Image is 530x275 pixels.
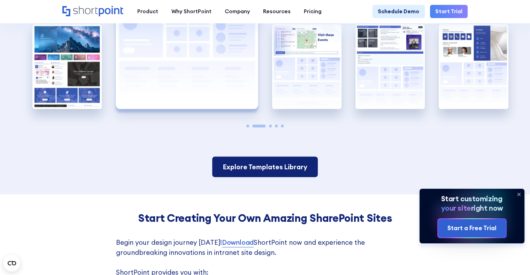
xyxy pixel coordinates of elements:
a: Product [131,5,165,18]
a: Why ShortPoint [165,5,218,18]
iframe: Chat Widget [405,195,530,275]
img: HR SharePoint site example for documents [439,24,508,109]
div: Resources [263,8,291,16]
span: Go to slide 1 [246,124,249,127]
a: Company [218,5,256,18]
div: Why ShortPoint [171,8,212,16]
div: 1 / 5 [32,24,102,109]
div: Start a Free Trial [447,224,497,233]
a: Explore Templates Library [212,156,318,177]
a: Pricing [297,5,328,18]
div: 5 / 5 [439,24,508,109]
div: Product [137,8,158,16]
a: Resources [256,5,297,18]
h4: Start Creating Your Own Amazing SharePoint Sites [116,212,414,224]
div: 4 / 5 [355,24,425,109]
div: 3 / 5 [272,24,341,109]
div: Company [225,8,250,16]
span: Go to slide 4 [275,124,278,127]
div: Pricing [304,8,322,16]
span: Go to slide 3 [269,124,272,127]
a: Start Trial [430,5,468,18]
img: Best SharePoint Intranet Site Designs [32,24,102,109]
span: Go to slide 2 [252,124,266,127]
a: Schedule Demo [372,5,424,18]
a: Start a Free Trial [438,219,506,237]
img: SharePoint Communication site example for news [355,24,425,109]
a: Home [62,6,124,17]
span: Go to slide 5 [281,124,284,127]
img: Internal SharePoint site example for company policy [272,24,341,109]
button: Open CMP widget [3,255,20,272]
a: Download [222,237,254,247]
